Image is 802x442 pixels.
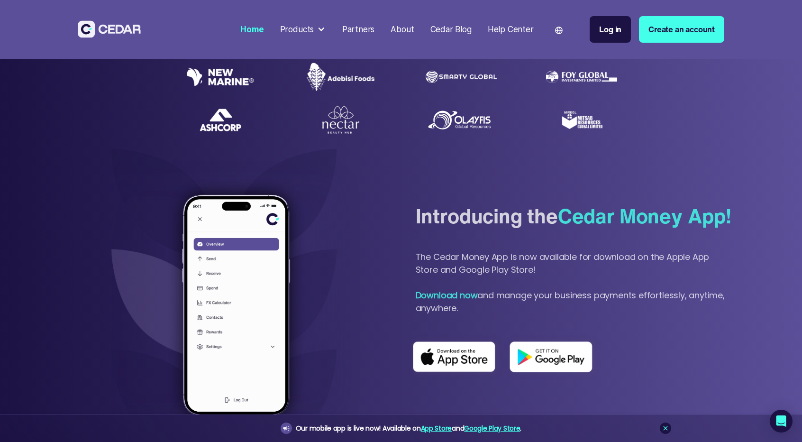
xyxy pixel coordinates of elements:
[421,424,452,433] a: App Store
[426,18,475,40] a: Cedar Blog
[415,250,732,314] div: The Cedar Money App is now available for download on the Apple App Store and Google Play Store! a...
[280,23,314,36] div: Products
[342,23,375,36] div: Partners
[415,202,731,230] div: Introducing the
[483,18,538,40] a: Help Center
[415,289,477,301] strong: Download now
[240,23,264,36] div: Home
[464,424,520,433] a: Google Play Store
[237,18,268,40] a: Home
[639,16,724,43] a: Create an account
[391,23,414,36] div: About
[770,410,793,433] div: Open Intercom Messenger
[276,19,330,40] div: Products
[283,424,290,432] img: announcement
[165,176,307,434] img: cedar mobile app
[590,16,631,43] a: Log in
[488,23,534,36] div: Help Center
[430,23,472,36] div: Cedar Blog
[296,423,521,434] div: Our mobile app is live now! Available on and .
[338,18,379,40] a: Partners
[599,23,621,36] div: Log in
[387,18,418,40] a: About
[558,201,731,230] span: Cedar Money App!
